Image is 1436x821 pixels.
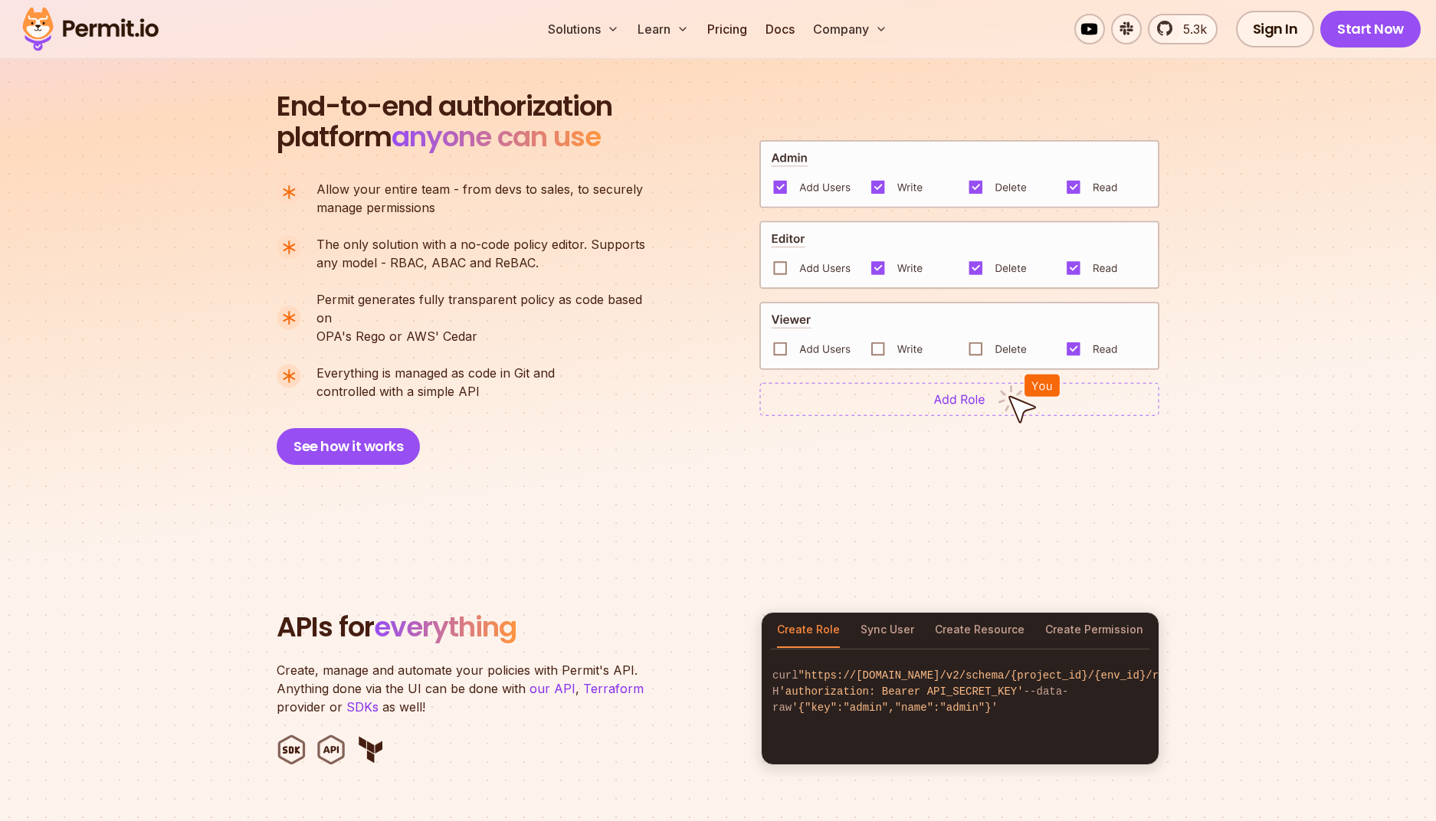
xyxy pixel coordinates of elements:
img: Permit logo [15,3,166,55]
span: End-to-end authorization [277,91,612,122]
p: any model - RBAC, ABAC and ReBAC. [316,235,645,272]
h2: platform [277,91,612,152]
span: Allow your entire team - from devs to sales, to securely [316,180,643,198]
button: See how it works [277,428,420,465]
p: controlled with a simple API [316,364,555,401]
button: Create Resource [935,613,1025,648]
span: Everything is managed as code in Git and [316,364,555,382]
span: 5.3k [1174,20,1207,38]
a: SDKs [346,699,379,715]
h2: APIs for [277,612,743,643]
p: OPA's Rego or AWS' Cedar [316,290,658,345]
span: The only solution with a no-code policy editor. Supports [316,235,645,253]
a: Docs [759,14,801,44]
span: anyone can use [392,117,601,156]
button: Create Permission [1045,613,1143,648]
button: Solutions [542,14,625,44]
button: Create Role [777,613,840,648]
a: Sign In [1236,11,1315,47]
a: our API [529,681,575,696]
span: everything [374,607,516,646]
p: Create, manage and automate your policies with Permit's API. Anything done via the UI can be done... [277,661,660,716]
a: Terraform [583,681,644,696]
button: Sync User [861,613,914,648]
a: Start Now [1320,11,1421,47]
span: 'authorization: Bearer API_SECRET_KEY' [779,685,1023,698]
span: '{"key":"admin","name":"admin"}' [792,702,998,714]
code: curl -H --data-raw [762,656,1159,728]
p: manage permissions [316,180,643,217]
span: Permit generates fully transparent policy as code based on [316,290,658,327]
span: "https://[DOMAIN_NAME]/v2/schema/{project_id}/{env_id}/roles" [798,669,1191,682]
button: Learn [631,14,695,44]
button: Company [807,14,893,44]
a: Pricing [701,14,753,44]
a: 5.3k [1148,14,1218,44]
